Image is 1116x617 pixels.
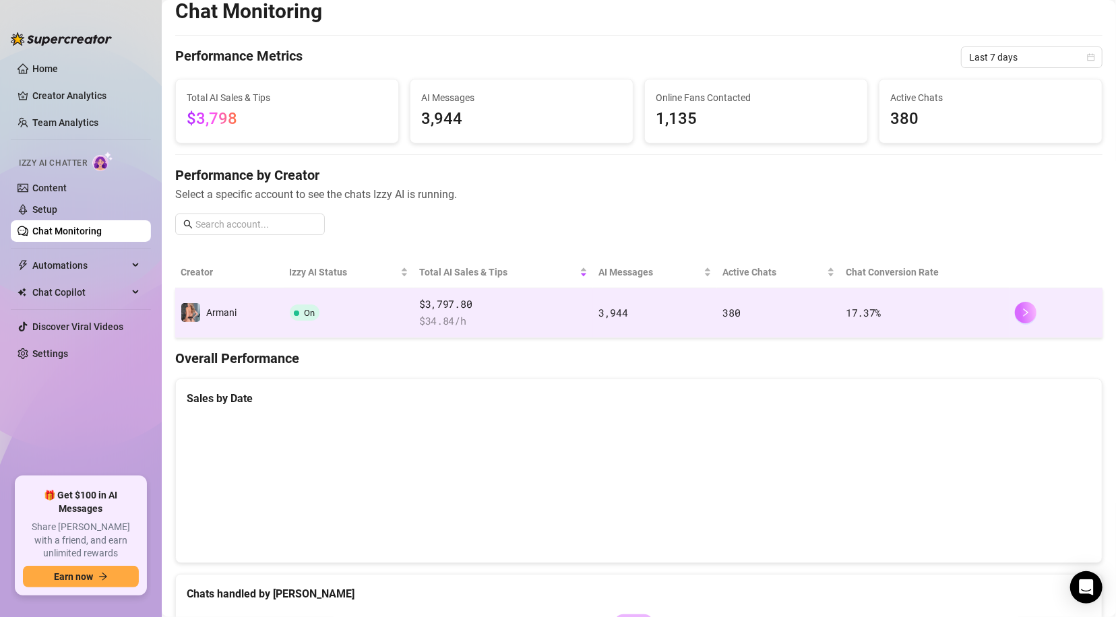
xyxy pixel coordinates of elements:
[23,566,139,587] button: Earn nowarrow-right
[846,306,881,319] span: 17.37 %
[32,63,58,74] a: Home
[421,106,622,132] span: 3,944
[175,186,1103,203] span: Select a specific account to see the chats Izzy AI is running.
[32,183,67,193] a: Content
[722,265,824,280] span: Active Chats
[19,157,87,170] span: Izzy AI Chatter
[32,255,128,276] span: Automations
[175,46,303,68] h4: Performance Metrics
[32,204,57,215] a: Setup
[18,288,26,297] img: Chat Copilot
[290,265,398,280] span: Izzy AI Status
[195,217,317,232] input: Search account...
[840,257,1010,288] th: Chat Conversion Rate
[175,257,284,288] th: Creator
[593,257,717,288] th: AI Messages
[717,257,840,288] th: Active Chats
[419,313,588,329] span: $ 34.84 /h
[98,572,108,581] span: arrow-right
[32,117,98,128] a: Team Analytics
[722,306,740,319] span: 380
[1021,308,1030,317] span: right
[656,90,857,105] span: Online Fans Contacted
[421,90,622,105] span: AI Messages
[284,257,414,288] th: Izzy AI Status
[32,226,102,236] a: Chat Monitoring
[175,349,1103,368] h4: Overall Performance
[54,571,93,582] span: Earn now
[92,152,113,171] img: AI Chatter
[32,282,128,303] span: Chat Copilot
[18,260,28,271] span: thunderbolt
[206,307,237,318] span: Armani
[187,390,1091,407] div: Sales by Date
[305,308,315,318] span: On
[419,265,577,280] span: Total AI Sales & Tips
[890,90,1091,105] span: Active Chats
[187,90,387,105] span: Total AI Sales & Tips
[32,348,68,359] a: Settings
[11,32,112,46] img: logo-BBDzfeDw.svg
[969,47,1094,67] span: Last 7 days
[23,521,139,560] span: Share [PERSON_NAME] with a friend, and earn unlimited rewards
[23,489,139,515] span: 🎁 Get $100 in AI Messages
[419,296,588,313] span: $3,797.80
[598,265,701,280] span: AI Messages
[32,85,140,106] a: Creator Analytics
[656,106,857,132] span: 1,135
[187,109,237,128] span: $3,798
[183,220,193,229] span: search
[890,106,1091,132] span: 380
[181,303,200,322] img: Armani
[32,321,123,332] a: Discover Viral Videos
[175,166,1103,185] h4: Performance by Creator
[598,306,628,319] span: 3,944
[1087,53,1095,61] span: calendar
[414,257,593,288] th: Total AI Sales & Tips
[1070,571,1103,604] div: Open Intercom Messenger
[1015,302,1036,323] button: right
[187,585,1091,602] div: Chats handled by [PERSON_NAME]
